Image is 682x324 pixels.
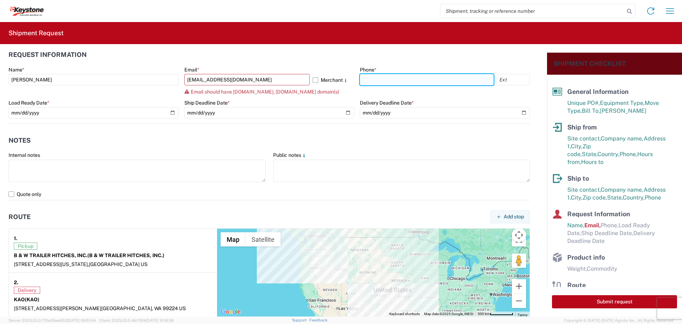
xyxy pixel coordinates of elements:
span: Request Information [567,210,630,218]
span: Ship to [567,175,589,182]
span: [GEOGRAPHIC_DATA], WA 99224 US [101,306,186,311]
button: Map Scale: 500 km per 62 pixels [476,312,515,317]
span: [STREET_ADDRESS][US_STATE], [14,261,89,267]
span: Product info [567,254,605,261]
button: Add stop [490,210,530,223]
button: Zoom in [512,279,526,293]
span: Commodity [587,265,617,272]
h2: Request Information [9,51,87,58]
label: Load Ready Date [9,100,49,106]
label: Public notes [273,152,307,158]
label: Delivery Deadline Date [360,100,414,106]
span: Ship Deadline Date, [581,230,633,237]
a: Feedback [309,318,328,322]
label: Phone [360,67,377,73]
a: Terms [518,313,527,317]
span: [DATE] 09:51:04 [67,318,96,323]
a: Open this area in Google Maps (opens a new window) [219,307,242,317]
span: [GEOGRAPHIC_DATA] US [89,261,147,267]
h2: Shipment Request [9,29,64,37]
label: Name [9,67,25,73]
span: Company name, [601,135,644,142]
button: Drag Pegman onto the map to open Street View [512,254,526,268]
span: Pickup [14,243,37,250]
span: Phone [645,194,661,201]
span: Server: 2025.20.0-710e05ee653 [9,318,96,323]
input: Ext [497,74,530,85]
button: Zoom out [512,294,526,308]
span: Route [567,281,586,289]
span: Company name, [601,186,644,193]
span: Hours to [581,159,603,165]
span: (KAO) [25,297,39,302]
img: Google [219,307,242,317]
h2: Route [9,213,31,221]
span: [STREET_ADDRESS][PERSON_NAME] [14,306,101,311]
button: Submit request [552,295,677,308]
button: Map camera controls [512,228,526,242]
input: Shipment, tracking or reference number [440,4,624,18]
button: Show satellite imagery [245,232,281,246]
span: Delivery [14,287,40,294]
span: Phone, [619,151,637,158]
h2: Shipment Checklist [553,59,626,68]
label: Internal notes [9,152,40,158]
span: Bill To, [582,107,600,114]
label: Quote only [9,188,530,200]
strong: KAO [14,297,39,302]
span: Unique PO#, [567,100,600,106]
span: Site contact, [567,135,601,142]
a: Support [292,318,310,322]
span: Country, [597,151,619,158]
button: Show street map [221,232,245,246]
label: Ship Deadline Date [184,100,230,106]
span: Name, [567,222,584,229]
span: Add stop [504,213,524,220]
span: Email should have [DOMAIN_NAME], [DOMAIN_NAME] domain(s) [191,89,339,95]
span: [DATE] 10:16:38 [146,318,174,323]
span: Ship from [567,123,597,131]
span: City, [571,143,583,150]
span: Site contact, [567,186,601,193]
span: Zip code, [583,194,607,201]
label: Merchant [313,74,354,85]
span: State, [582,151,597,158]
span: Weight, [567,265,587,272]
span: Map data ©2025 Google, INEGI [424,312,473,316]
strong: 1. [14,234,17,243]
button: Keyboard shortcuts [389,312,420,317]
span: Copyright © [DATE]-[DATE] Agistix Inc., All Rights Reserved [564,317,673,324]
span: State, [607,194,623,201]
span: 500 km [478,312,490,316]
span: Email, [584,222,601,229]
span: Country, [623,194,645,201]
span: (B & W TRAILER HITCHES, INC.) [87,253,164,258]
h2: Notes [9,137,31,144]
span: Equipment Type, [600,100,645,106]
strong: 2. [14,278,18,287]
label: Email [184,67,199,73]
span: [PERSON_NAME] [600,107,646,114]
span: General Information [567,88,629,95]
span: Client: 2025.20.0-8b113f4 [99,318,174,323]
strong: B & W TRAILER HITCHES, INC. [14,253,164,258]
span: Phone, [601,222,618,229]
span: City, [571,194,583,201]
